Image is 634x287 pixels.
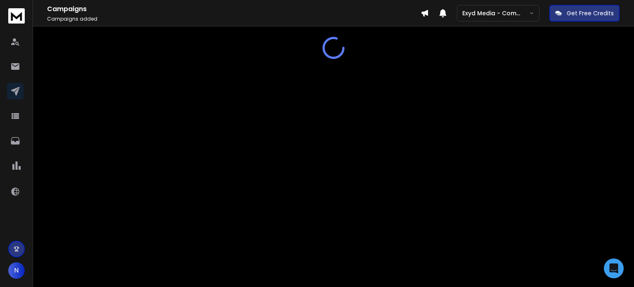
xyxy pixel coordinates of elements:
[47,4,421,14] h1: Campaigns
[8,262,25,279] button: N
[604,259,624,278] div: Open Intercom Messenger
[8,8,25,24] img: logo
[462,9,529,17] p: Exyd Media - Commercial Cleaning
[47,16,421,22] p: Campaigns added
[549,5,620,21] button: Get Free Credits
[567,9,614,17] p: Get Free Credits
